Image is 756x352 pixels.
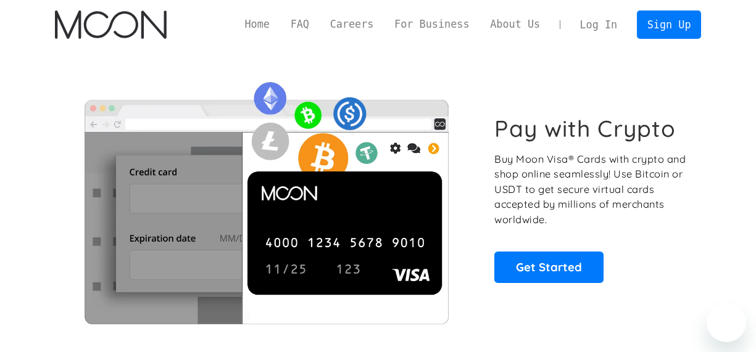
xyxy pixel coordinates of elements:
[55,10,167,39] a: home
[570,11,628,38] a: Log In
[235,17,280,32] a: Home
[384,17,480,32] a: For Business
[494,152,687,227] p: Buy Moon Visa® Cards with crypto and shop online seamlessly! Use Bitcoin or USDT to get secure vi...
[280,17,320,32] a: FAQ
[494,115,676,142] h1: Pay with Crypto
[480,17,550,32] a: About Us
[494,252,604,282] a: Get Started
[55,73,478,324] img: Moon Cards let you spend your crypto anywhere Visa is accepted.
[637,10,701,38] a: Sign Up
[55,10,167,39] img: Moon Logo
[320,17,384,32] a: Careers
[707,303,746,342] iframe: Button to launch messaging window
